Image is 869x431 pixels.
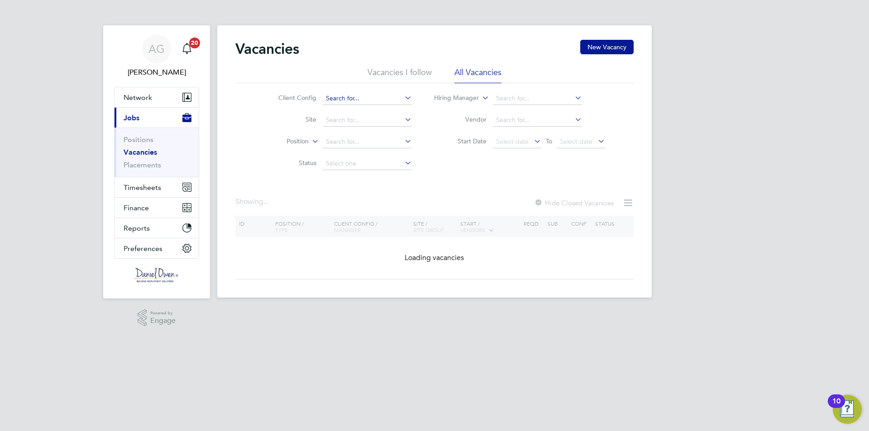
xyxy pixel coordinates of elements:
[103,25,210,298] nav: Main navigation
[124,161,161,169] a: Placements
[138,309,176,327] a: Powered byEngage
[189,38,200,48] span: 20
[832,401,840,413] div: 10
[323,136,412,148] input: Search for...
[115,87,199,107] button: Network
[323,114,412,127] input: Search for...
[264,115,316,123] label: Site
[150,317,176,325] span: Engage
[263,197,269,206] span: ...
[178,34,196,63] a: 20
[124,244,162,253] span: Preferences
[368,67,432,83] li: Vacancies I follow
[427,94,479,103] label: Hiring Manager
[124,93,152,102] span: Network
[543,135,555,147] span: To
[124,135,153,144] a: Positions
[493,114,582,127] input: Search for...
[235,197,271,207] div: Showing
[114,34,199,78] a: AG[PERSON_NAME]
[114,67,199,78] span: Amy Garcia
[124,148,157,156] a: Vacancies
[323,157,412,170] input: Select one
[124,204,149,212] span: Finance
[434,137,487,145] label: Start Date
[323,92,412,105] input: Search for...
[580,40,634,54] button: New Vacancy
[115,198,199,218] button: Finance
[115,218,199,238] button: Reports
[134,268,179,282] img: danielowen-logo-retina.png
[560,137,592,146] span: Select date
[264,94,316,102] label: Client Config
[257,137,309,146] label: Position
[115,128,199,177] div: Jobs
[235,40,299,58] h2: Vacancies
[115,177,199,197] button: Timesheets
[115,108,199,128] button: Jobs
[833,395,862,424] button: Open Resource Center, 10 new notifications
[434,115,487,123] label: Vendor
[496,137,529,146] span: Select date
[148,43,165,55] span: AG
[264,159,316,167] label: Status
[124,224,150,232] span: Reports
[150,309,176,317] span: Powered by
[124,114,139,122] span: Jobs
[124,183,161,192] span: Timesheets
[114,268,199,282] a: Go to home page
[115,238,199,258] button: Preferences
[493,92,582,105] input: Search for...
[534,199,614,207] label: Hide Closed Vacancies
[454,67,501,83] li: All Vacancies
